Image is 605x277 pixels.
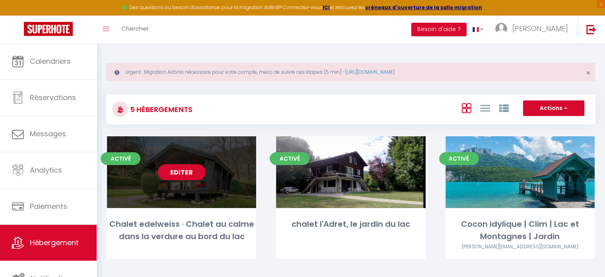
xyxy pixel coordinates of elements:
button: Close [586,69,590,77]
div: Urgent : Migration Airbnb nécessaire pour votre compte, merci de suivre ces étapes (5 min) - [106,63,595,81]
a: Chercher [115,16,155,43]
a: ... [PERSON_NAME] [489,16,578,43]
span: Messages [30,129,66,139]
span: × [586,68,590,78]
a: Vue en Box [461,101,471,114]
div: Airbnb [445,243,595,251]
img: Super Booking [24,22,73,36]
span: Paiements [30,201,67,211]
span: Activé [101,152,140,165]
button: Actions [523,100,584,116]
img: logout [586,24,596,34]
a: ICI [323,4,330,11]
img: ... [495,23,507,35]
a: Editer [158,164,206,180]
div: chalet l'Adret, le jardin du lac [276,218,425,230]
span: [PERSON_NAME] [512,24,568,33]
span: Chercher [121,24,149,33]
span: Hébergement [30,238,79,248]
a: [URL][DOMAIN_NAME] [345,69,395,75]
span: Calendriers [30,56,71,66]
span: Réservations [30,92,76,102]
div: Chalet edelweiss · Chalet au calme dans la verdure au bord du lac [107,218,256,243]
span: Activé [439,152,479,165]
a: créneaux d'ouverture de la salle migration [365,4,482,11]
a: Vue en Liste [480,101,490,114]
h3: 5 Hébergements [128,100,193,118]
div: Cocon idylique | Clim | Lac et Montagnes | Jardin [445,218,595,243]
a: Vue par Groupe [499,101,508,114]
span: Activé [270,152,309,165]
button: Besoin d'aide ? [411,23,467,36]
button: Ouvrir le widget de chat LiveChat [6,3,30,27]
span: Analytics [30,165,62,175]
